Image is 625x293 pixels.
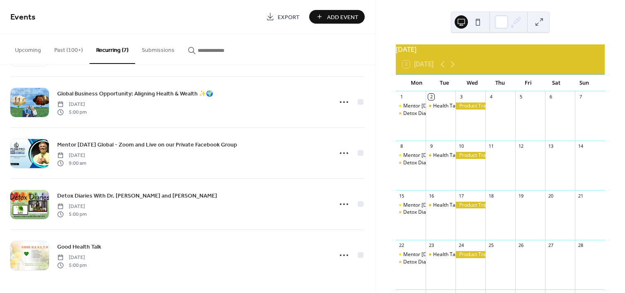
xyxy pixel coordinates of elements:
div: Mentor [DATE] Global - Zoom and Live on our Private Facebook Group [403,152,564,159]
span: Events [10,9,36,25]
span: [DATE] [57,152,86,159]
div: 4 [488,94,494,100]
div: Health Talk [DATE] with Dr. Ojina [433,202,509,209]
div: Thu [486,75,514,91]
button: Upcoming [8,34,48,63]
div: Mon [402,75,430,91]
div: 18 [488,193,494,199]
div: Mentor [DATE] Global - Zoom and Live on our Private Facebook Group [403,202,564,209]
div: Health Talk Tuesday with Dr. Ojina [426,152,455,159]
div: Health Talk [DATE] with Dr. Ojina [433,103,509,110]
div: 17 [458,193,464,199]
div: 7 [577,94,584,100]
div: Sat [542,75,570,91]
span: 5:00 pm [57,261,87,269]
span: [DATE] [57,254,87,261]
div: 9 [428,143,434,149]
a: Global Business Opportunity: Aligning Health & Wealth ✨🌍 [57,89,213,98]
div: 6 [547,94,554,100]
div: Wed [458,75,486,91]
div: 11 [488,143,494,149]
div: 24 [458,242,464,249]
div: 13 [547,143,554,149]
button: Add Event [309,10,365,24]
span: Export [278,13,300,22]
div: [DATE] [396,44,605,54]
div: Detox Diaries With Dr. Roni and Dodie [396,209,426,216]
a: Mentor [DATE] Global - Zoom and Live on our Private Facebook Group [57,140,237,149]
div: 1 [398,94,405,100]
span: [DATE] [57,203,87,210]
div: Sun [570,75,598,91]
div: Mentor Monday Global - Zoom and Live on our Private Facebook Group [396,251,426,258]
div: Health Talk Tuesday with Dr. Ojina [426,103,455,110]
div: 5 [518,94,524,100]
div: Detox Diaries With Dr. Roni and Dodie [396,159,426,166]
div: 28 [577,242,584,249]
div: 2 [428,94,434,100]
div: 27 [547,242,554,249]
div: Mentor [DATE] Global - Zoom and Live on our Private Facebook Group [403,251,564,258]
div: Detox Diaries With Dr. Roni and Dodie [396,259,426,266]
div: Tue [430,75,458,91]
div: Product Training - U.S Sales Team Facebook Live [455,152,485,159]
div: Product Training - U.S Sales Team Facebook Live [455,202,485,209]
div: 3 [458,94,464,100]
div: 25 [488,242,494,249]
div: 26 [518,242,524,249]
button: Past (100+) [48,34,90,63]
div: 19 [518,193,524,199]
div: Mentor Monday Global - Zoom and Live on our Private Facebook Group [396,103,426,110]
div: Detox Diaries With Dr. [PERSON_NAME] and [PERSON_NAME] [403,159,545,166]
a: Export [260,10,306,24]
div: Detox Diaries With Dr. Roni and Dodie [396,110,426,117]
a: Detox Diaries With Dr. [PERSON_NAME] and [PERSON_NAME] [57,191,217,200]
div: Mentor Monday Global - Zoom and Live on our Private Facebook Group [396,152,426,159]
div: Product Training - U.S Sales Team Facebook Live [455,103,485,110]
div: 8 [398,143,405,149]
div: Detox Diaries With Dr. [PERSON_NAME] and [PERSON_NAME] [403,110,545,117]
div: Health Talk Tuesday with Dr. Ojina [426,251,455,258]
button: Recurring (7) [90,34,135,64]
span: 5:00 pm [57,108,87,116]
div: Mentor Monday Global - Zoom and Live on our Private Facebook Group [396,202,426,209]
div: Product Training - U.S Sales Team Facebook Live [455,251,485,258]
div: Detox Diaries With Dr. [PERSON_NAME] and [PERSON_NAME] [403,209,545,216]
button: Submissions [135,34,181,63]
div: Health Talk [DATE] with Dr. Ojina [433,251,509,258]
span: 9:00 am [57,159,86,167]
div: 14 [577,143,584,149]
div: 21 [577,193,584,199]
div: Health Talk [DATE] with Dr. Ojina [433,152,509,159]
div: Detox Diaries With Dr. [PERSON_NAME] and [PERSON_NAME] [403,259,545,266]
div: 22 [398,242,405,249]
div: 12 [518,143,524,149]
span: 5:00 pm [57,210,87,218]
div: 20 [547,193,554,199]
div: 15 [398,193,405,199]
div: Mentor [DATE] Global - Zoom and Live on our Private Facebook Group [403,103,564,110]
div: 10 [458,143,464,149]
div: 23 [428,242,434,249]
span: [DATE] [57,101,87,108]
div: Fri [514,75,542,91]
span: Add Event [327,13,359,22]
a: Good Health Talk [57,242,101,251]
div: Health Talk Tuesday with Dr. Ojina [426,202,455,209]
div: 16 [428,193,434,199]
